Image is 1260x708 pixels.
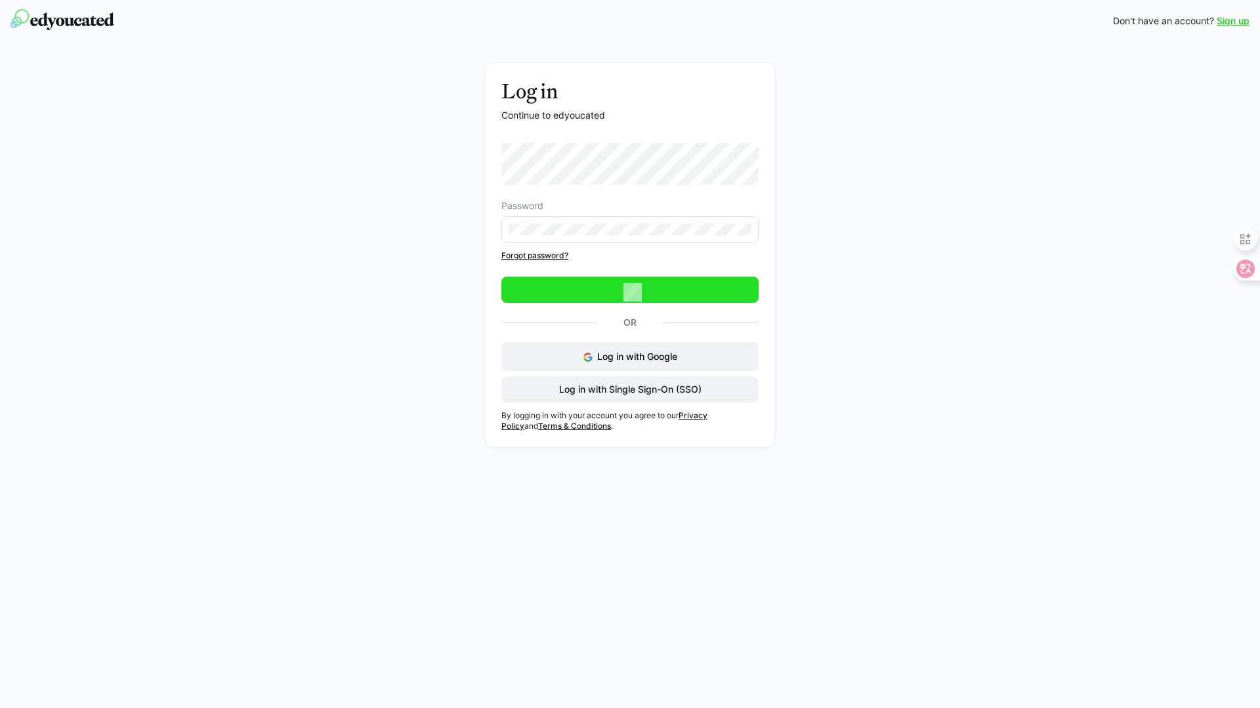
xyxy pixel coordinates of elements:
button: Log in with Single Sign-On (SSO) [501,376,759,403]
p: Continue to edyoucated [501,109,759,122]
span: Log in with Google [597,351,677,362]
p: Or [598,313,662,332]
span: Log in with Single Sign-On (SSO) [557,383,703,396]
p: By logging in with your account you agree to our and . [501,410,759,431]
h3: Log in [501,79,759,104]
a: Privacy Policy [501,410,707,431]
a: Terms & Conditions [538,421,611,431]
a: Sign up [1217,14,1249,28]
img: edyoucated [10,9,114,30]
a: Forgot password? [501,250,759,261]
span: Password [501,201,543,211]
button: Log in with Google [501,342,759,371]
span: Don't have an account? [1113,14,1214,28]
